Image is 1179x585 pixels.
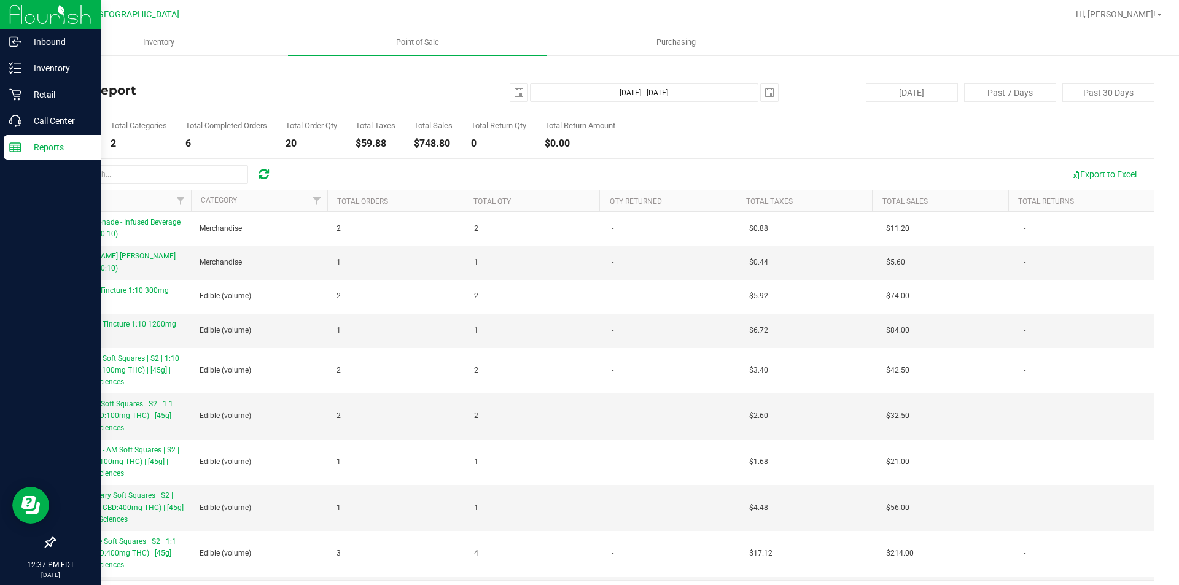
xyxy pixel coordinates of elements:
[545,122,615,130] div: Total Return Amount
[64,165,248,184] input: Search...
[71,9,179,20] span: GA2 - [GEOGRAPHIC_DATA]
[1062,83,1154,102] button: Past 30 Days
[62,286,169,306] span: Strawberry Tincture 1:10 300mg THC
[21,61,95,76] p: Inventory
[1024,502,1025,514] span: -
[200,223,242,234] span: Merchandise
[29,29,288,55] a: Inventory
[62,400,175,432] span: Sour Grape Soft Squares | S2 | 1:1 (100mg CBD:100mg THC) | [45g] | Botanical Sciences
[474,290,478,302] span: 2
[866,83,958,102] button: [DATE]
[54,83,421,97] h4: Sales Report
[337,197,388,206] a: Total Orders
[200,502,251,514] span: Edible (volume)
[474,325,478,336] span: 1
[337,502,341,514] span: 1
[612,290,613,302] span: -
[21,87,95,102] p: Retail
[21,114,95,128] p: Call Center
[612,410,613,422] span: -
[1024,365,1025,376] span: -
[761,84,778,101] span: select
[612,365,613,376] span: -
[337,456,341,468] span: 1
[337,365,341,376] span: 2
[62,446,179,478] span: Citrus Burst - AM Soft Squares | S2 | 10mg CBD:100mg THC) | [45g] | Botanical Sciences
[9,115,21,127] inline-svg: Call Center
[200,456,251,468] span: Edible (volume)
[749,365,768,376] span: $3.40
[200,548,251,559] span: Edible (volume)
[612,502,613,514] span: -
[1024,257,1025,268] span: -
[21,34,95,49] p: Inbound
[886,365,909,376] span: $42.50
[746,197,793,206] a: Total Taxes
[337,410,341,422] span: 2
[6,570,95,579] p: [DATE]
[640,37,712,48] span: Purchasing
[886,325,909,336] span: $84.00
[749,325,768,336] span: $6.72
[1024,325,1025,336] span: -
[510,84,527,101] span: select
[185,122,267,130] div: Total Completed Orders
[474,502,478,514] span: 1
[612,257,613,268] span: -
[886,290,909,302] span: $74.00
[749,290,768,302] span: $5.92
[473,197,511,206] a: Total Qty
[337,325,341,336] span: 1
[9,88,21,101] inline-svg: Retail
[307,190,327,211] a: Filter
[474,365,478,376] span: 2
[286,139,337,149] div: 20
[414,122,453,130] div: Total Sales
[185,139,267,149] div: 6
[1024,456,1025,468] span: -
[749,548,772,559] span: $17.12
[612,548,613,559] span: -
[886,548,914,559] span: $214.00
[171,190,191,211] a: Filter
[62,491,184,523] span: Blue Raspberry Soft Squares | S2 | 1:4 (100mg CBD:400mg THC) | [45g] | Botanical Sciences
[471,139,526,149] div: 0
[610,197,662,206] a: Qty Returned
[200,410,251,422] span: Edible (volume)
[337,257,341,268] span: 1
[356,139,395,149] div: $59.88
[379,37,456,48] span: Point of Sale
[9,36,21,48] inline-svg: Inbound
[288,29,547,55] a: Point of Sale
[200,325,251,336] span: Edible (volume)
[474,257,478,268] span: 1
[749,223,768,234] span: $0.88
[474,548,478,559] span: 4
[1024,223,1025,234] span: -
[62,218,181,238] span: 10mg Lemonade - Infused Beverage B260710 (10:10)
[62,252,176,272] span: [PERSON_NAME] [PERSON_NAME] B260801 (10:10)
[749,257,768,268] span: $0.44
[201,196,237,204] a: Category
[612,223,613,234] span: -
[474,410,478,422] span: 2
[6,559,95,570] p: 12:37 PM EDT
[886,502,909,514] span: $56.00
[886,456,909,468] span: $21.00
[337,223,341,234] span: 2
[474,223,478,234] span: 2
[547,29,805,55] a: Purchasing
[886,223,909,234] span: $11.20
[62,537,176,569] span: Green Apple Soft Squares | S2 | 1:1 (400mg CBD:400mg THC) | [45g] | Botanical Sciences
[414,139,453,149] div: $748.80
[612,325,613,336] span: -
[749,456,768,468] span: $1.68
[1024,410,1025,422] span: -
[200,365,251,376] span: Edible (volume)
[111,122,167,130] div: Total Categories
[1024,290,1025,302] span: -
[62,354,179,386] span: Fruit Punch Soft Squares | S2 | 1:10 (10mg CBD:100mg THC) | [45g] | Botanical Sciences
[126,37,191,48] span: Inventory
[471,122,526,130] div: Total Return Qty
[545,139,615,149] div: $0.00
